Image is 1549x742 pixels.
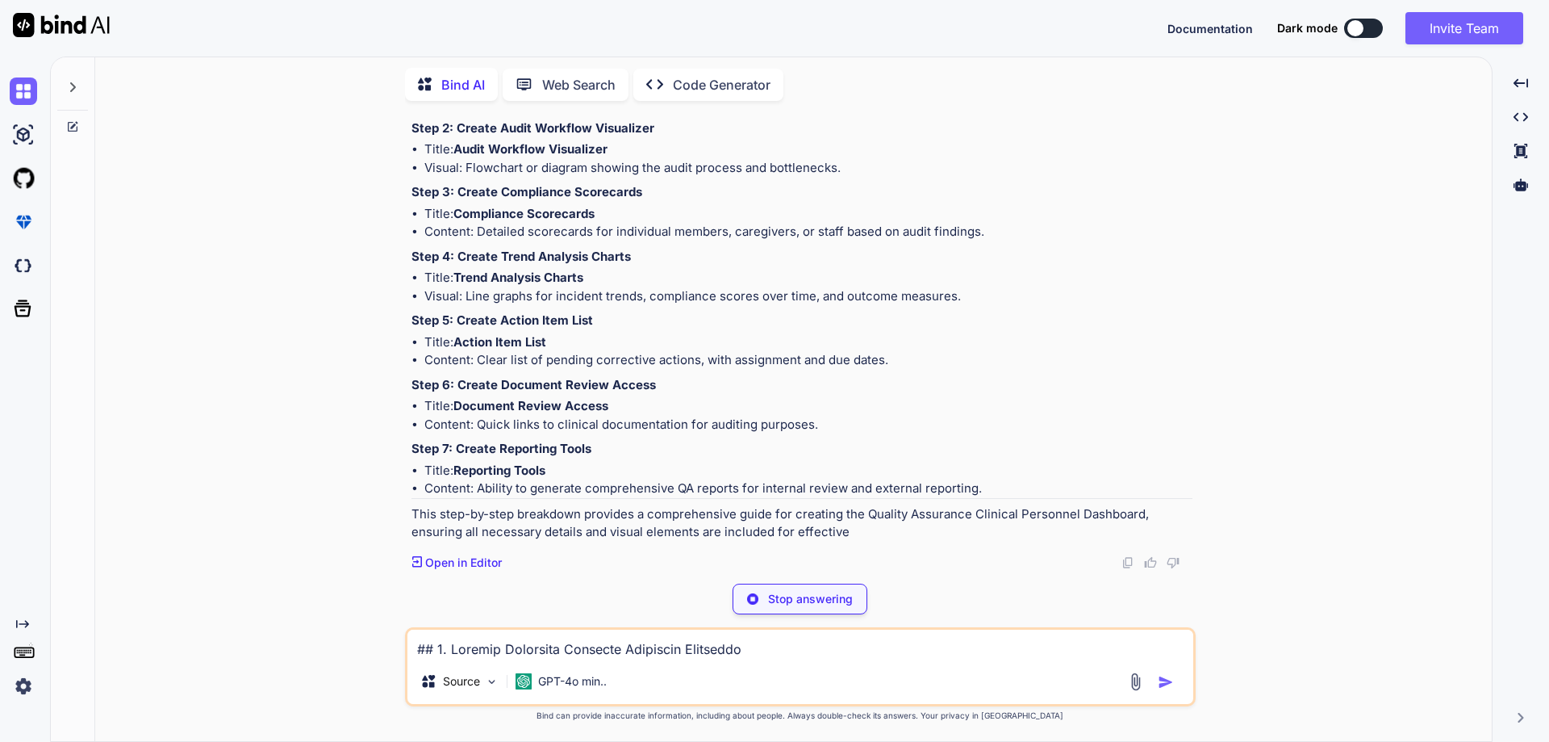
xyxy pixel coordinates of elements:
[411,120,654,136] strong: Step 2: Create Audit Workflow Visualizer
[10,208,37,236] img: premium
[10,673,37,700] img: settings
[424,223,1192,241] li: Content: Detailed scorecards for individual members, caregivers, or staff based on audit findings.
[538,673,607,690] p: GPT-4o min..
[443,673,480,690] p: Source
[1405,12,1523,44] button: Invite Team
[411,505,1192,542] p: This step-by-step breakdown provides a comprehensive guide for creating the Quality Assurance Cli...
[424,480,1192,498] li: Content: Ability to generate comprehensive QA reports for internal review and external reporting.
[1126,673,1145,691] img: attachment
[453,463,545,478] strong: Reporting Tools
[405,710,1196,722] p: Bind can provide inaccurate information, including about people. Always double-check its answers....
[10,121,37,149] img: ai-studio
[10,252,37,279] img: darkCloudIdeIcon
[516,673,532,690] img: GPT-4o mini
[411,249,631,264] strong: Step 4: Create Trend Analysis Charts
[411,377,656,392] strong: Step 6: Create Document Review Access
[453,141,607,157] strong: Audit Workflow Visualizer
[673,75,770,94] p: Code Generator
[768,591,853,607] p: Stop answering
[424,287,1192,306] li: Visual: Line graphs for incident trends, compliance scores over time, and outcome measures.
[13,13,110,37] img: Bind AI
[1121,556,1134,569] img: copy
[424,333,1192,352] li: Title:
[424,205,1192,224] li: Title:
[424,140,1192,159] li: Title:
[424,351,1192,370] li: Content: Clear list of pending corrective actions, with assignment and due dates.
[411,312,593,328] strong: Step 5: Create Action Item List
[424,159,1192,178] li: Visual: Flowchart or diagram showing the audit process and bottlenecks.
[1144,556,1157,569] img: like
[10,78,37,105] img: chat
[1167,22,1253,36] span: Documentation
[453,270,583,285] strong: Trend Analysis Charts
[425,555,502,571] p: Open in Editor
[542,75,616,94] p: Web Search
[411,441,591,456] strong: Step 7: Create Reporting Tools
[453,334,546,350] strong: Action Item List
[453,206,595,221] strong: Compliance Scorecards
[485,675,499,689] img: Pick Models
[453,398,608,413] strong: Document Review Access
[424,397,1192,416] li: Title:
[441,75,485,94] p: Bind AI
[424,416,1192,434] li: Content: Quick links to clinical documentation for auditing purposes.
[424,462,1192,480] li: Title:
[1158,674,1174,690] img: icon
[424,269,1192,287] li: Title:
[1167,20,1253,37] button: Documentation
[1277,20,1338,36] span: Dark mode
[10,165,37,192] img: githubLight
[1167,556,1179,569] img: dislike
[411,184,642,199] strong: Step 3: Create Compliance Scorecards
